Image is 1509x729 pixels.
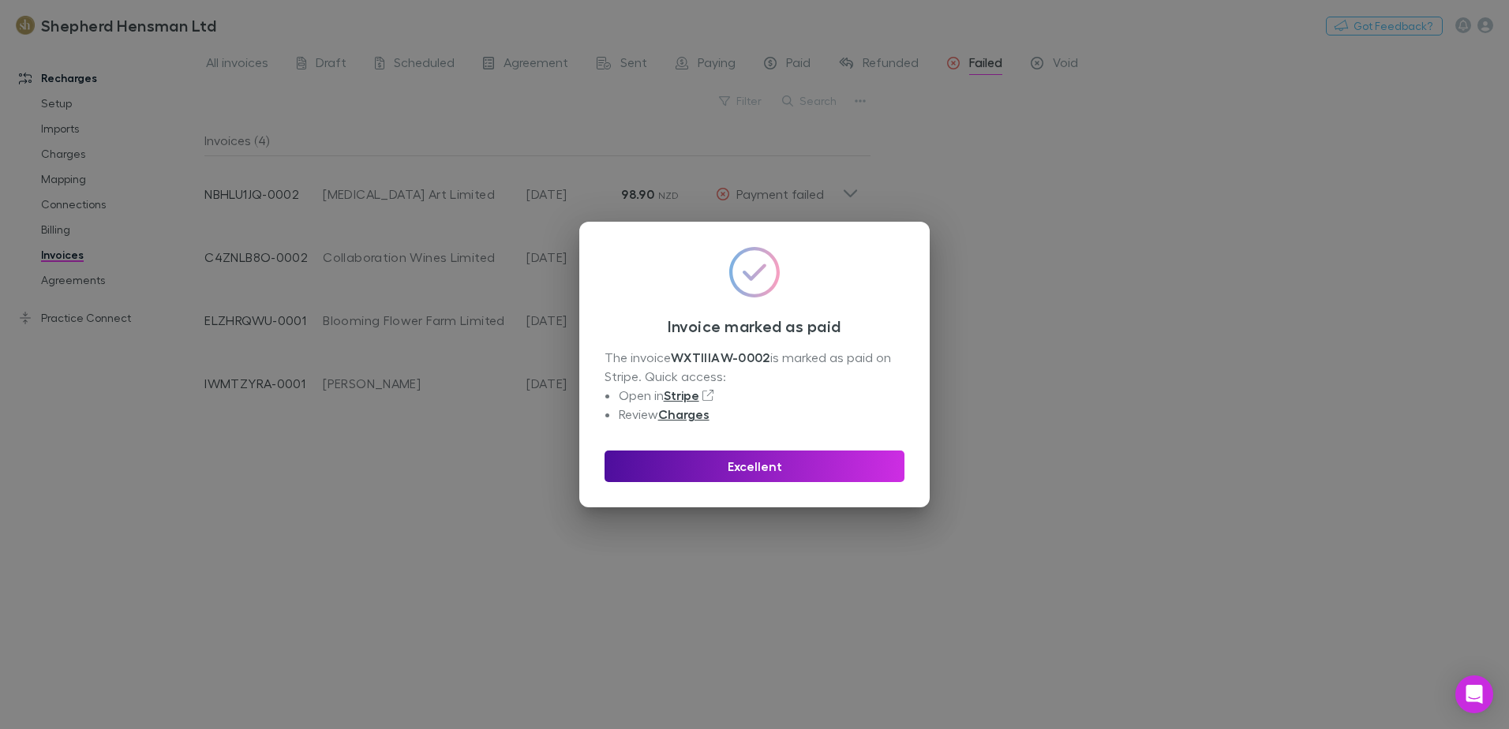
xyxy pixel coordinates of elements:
strong: WXTIIIAW-0002 [671,350,770,365]
div: Open Intercom Messenger [1455,675,1493,713]
li: Open in [619,386,904,405]
a: Charges [658,406,710,422]
li: Review [619,405,904,424]
h3: Invoice marked as paid [605,316,904,335]
button: Excellent [605,450,904,482]
img: GradientCheckmarkIcon.svg [729,247,780,297]
a: Stripe [664,387,699,403]
div: The invoice is marked as paid on Stripe. Quick access: [605,348,904,424]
